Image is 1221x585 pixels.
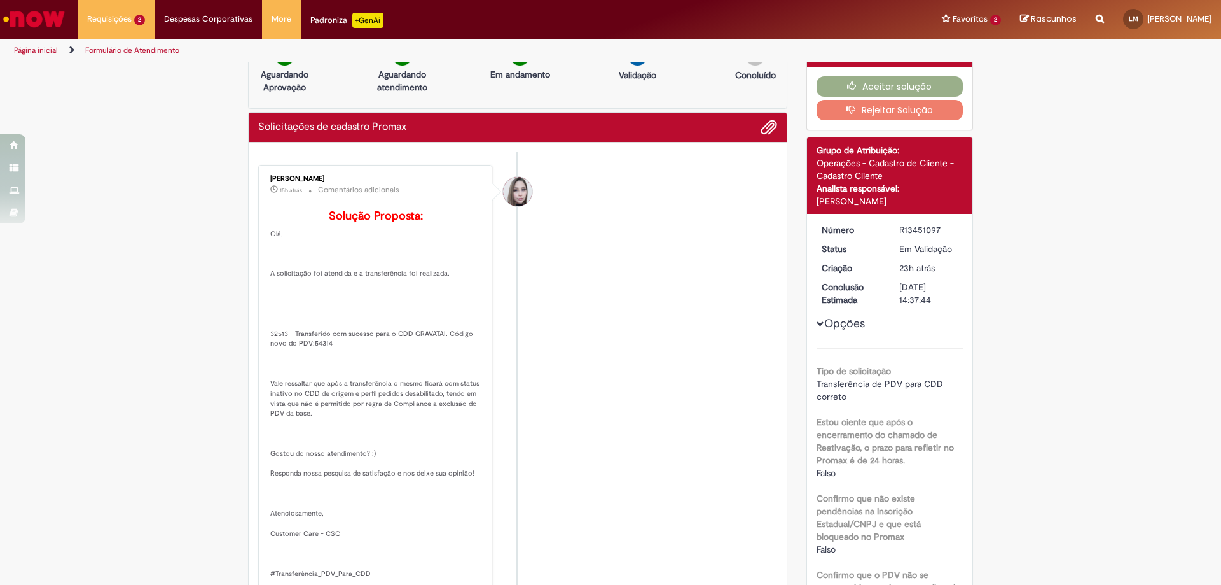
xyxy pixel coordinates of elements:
span: Despesas Corporativas [164,13,252,25]
div: Grupo de Atribuição: [817,144,963,157]
div: Analista responsável: [817,182,963,195]
span: Rascunhos [1031,13,1077,25]
p: Aguardando atendimento [371,68,433,94]
span: 15h atrás [280,187,302,194]
time: 27/08/2025 09:37:35 [899,262,935,274]
span: 2 [990,15,1001,25]
time: 27/08/2025 17:43:27 [280,187,302,194]
div: 27/08/2025 09:37:35 [899,262,958,274]
button: Adicionar anexos [761,119,777,136]
div: Operações - Cadastro de Cliente - Cadastro Cliente [817,157,963,182]
ul: Trilhas de página [10,39,804,62]
div: Daniele Aparecida Queiroz [503,177,532,206]
span: More [272,13,291,25]
dt: Número [812,223,890,236]
b: Estou ciente que após o encerramento do chamado de Reativação, o prazo para refletir no Promax é ... [817,416,954,466]
div: [PERSON_NAME] [270,175,482,183]
dt: Status [812,243,890,255]
div: R13451097 [899,223,958,236]
button: Aceitar solução [817,76,963,97]
span: Transferência de PDV para CDD correto [817,378,946,402]
div: [PERSON_NAME] [817,195,963,208]
p: Validação [619,69,656,81]
p: Em andamento [490,68,550,81]
b: Solução Proposta: [329,209,423,223]
a: Formulário de Atendimento [85,45,179,55]
p: Olá, A solicitação foi atendida e a transferência foi realizada. 32513 - Transferido com sucesso ... [270,210,482,579]
a: Rascunhos [1020,13,1077,25]
h2: Solicitações de cadastro Promax Histórico de tíquete [258,122,406,133]
img: ServiceNow [1,6,67,32]
span: 23h atrás [899,262,935,274]
span: LM [1129,15,1138,23]
div: [DATE] 14:37:44 [899,281,958,306]
button: Rejeitar Solução [817,100,963,120]
b: Confirmo que não existe pendências na Inscrição Estadual/CNPJ e que está bloqueado no Promax [817,493,921,542]
p: +GenAi [352,13,383,28]
a: Página inicial [14,45,58,55]
small: Comentários adicionais [318,185,399,195]
p: Concluído [735,69,776,81]
p: Aguardando Aprovação [254,68,315,94]
span: [PERSON_NAME] [1147,13,1211,24]
b: Tipo de solicitação [817,365,891,377]
dt: Conclusão Estimada [812,281,890,306]
div: Em Validação [899,243,958,255]
div: Padroniza [310,13,383,28]
span: Falso [817,467,836,479]
span: Falso [817,544,836,555]
span: Requisições [87,13,132,25]
dt: Criação [812,262,890,274]
span: Favoritos [953,13,988,25]
span: 2 [134,15,145,25]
